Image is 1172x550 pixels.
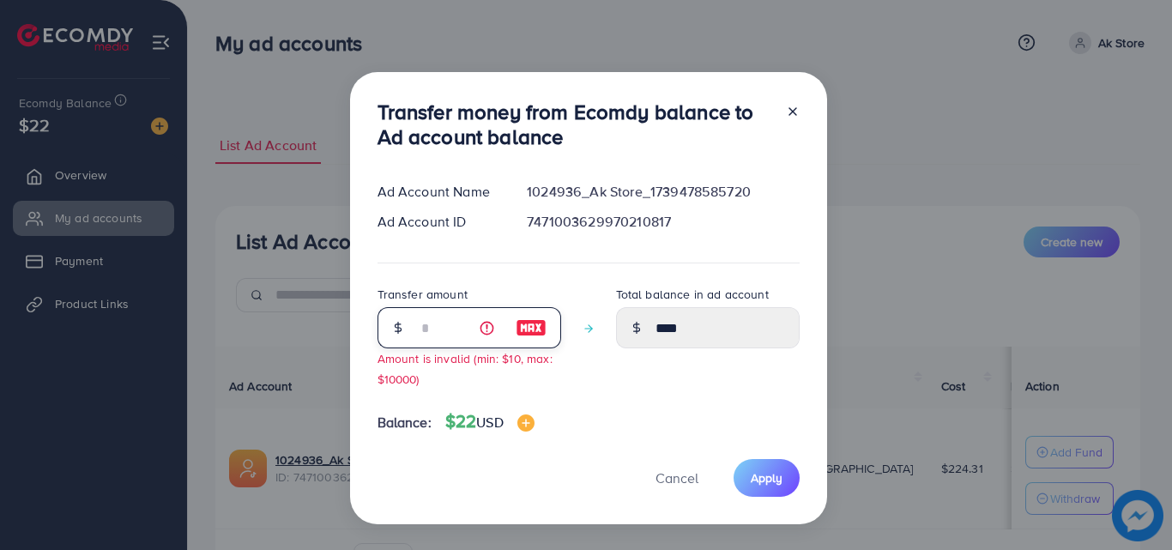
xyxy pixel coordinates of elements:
[445,411,535,432] h4: $22
[364,212,514,232] div: Ad Account ID
[378,286,468,303] label: Transfer amount
[751,469,782,487] span: Apply
[517,414,535,432] img: image
[378,350,553,386] small: Amount is invalid (min: $10, max: $10000)
[513,182,813,202] div: 1024936_Ak Store_1739478585720
[513,212,813,232] div: 7471003629970210817
[378,413,432,432] span: Balance:
[476,413,503,432] span: USD
[634,459,720,496] button: Cancel
[516,317,547,338] img: image
[616,286,769,303] label: Total balance in ad account
[734,459,800,496] button: Apply
[655,468,698,487] span: Cancel
[364,182,514,202] div: Ad Account Name
[378,100,772,149] h3: Transfer money from Ecomdy balance to Ad account balance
